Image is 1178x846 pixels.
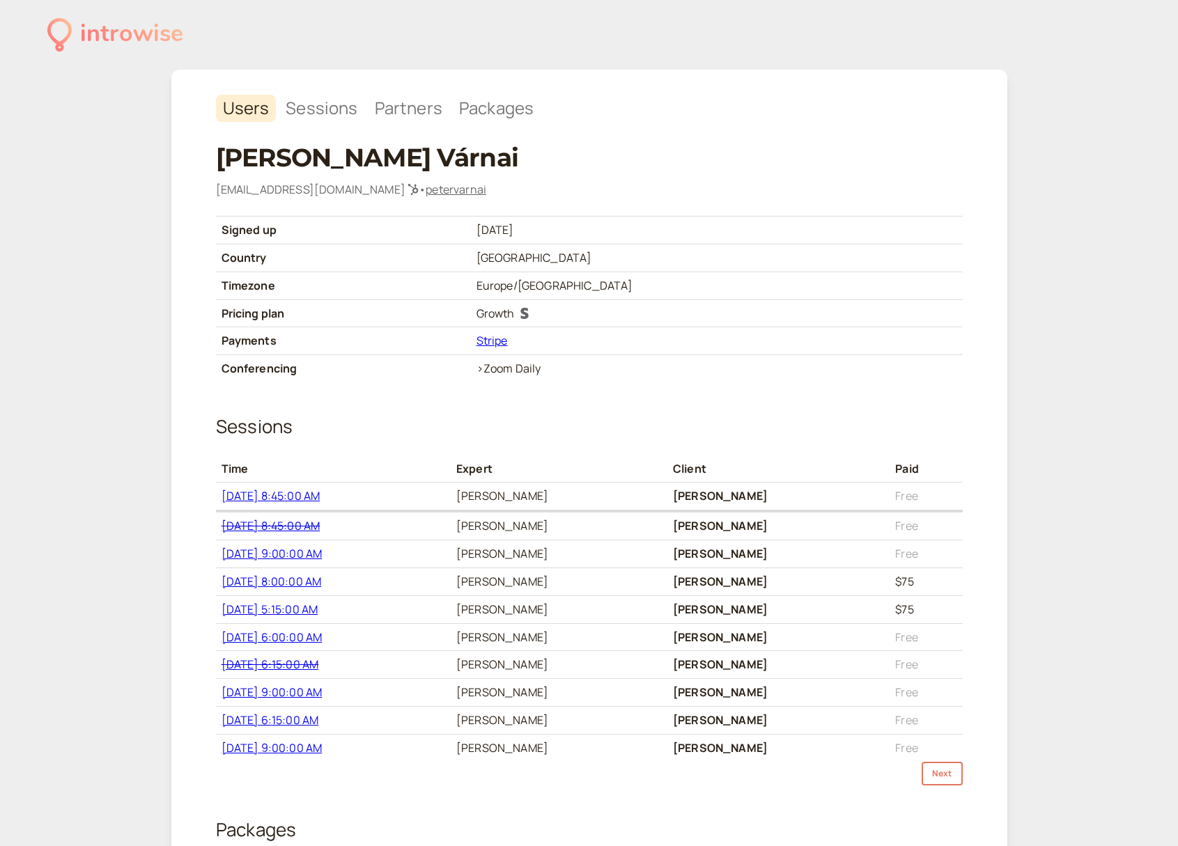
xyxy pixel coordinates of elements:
[216,455,451,483] th: Time
[667,483,890,511] td: [PERSON_NAME]
[895,712,918,728] span: Free
[895,546,918,561] span: Free
[222,657,319,672] a: [DATE] 6:15:00 AM
[222,518,320,533] a: [DATE] 8:45:00 AM
[895,629,918,645] span: Free
[216,143,963,173] h1: [PERSON_NAME] Várnai
[451,651,667,679] td: [PERSON_NAME]
[222,488,320,503] a: [DATE] 8:45:00 AM
[451,511,667,540] td: [PERSON_NAME]
[451,623,667,651] td: [PERSON_NAME]
[890,567,962,595] td: $75
[368,95,449,122] a: Partners
[471,244,963,272] td: [GEOGRAPHIC_DATA]
[222,740,323,755] a: [DATE] 9:00:00 AM
[471,299,963,327] td: Growth
[216,181,963,199] div: [EMAIL_ADDRESS][DOMAIN_NAME]
[471,272,963,299] td: Europe/[GEOGRAPHIC_DATA]
[483,361,513,376] span: Zoom
[216,327,471,355] th: Payments
[895,657,918,672] span: Free
[452,95,541,122] a: Packages
[667,511,890,540] td: [PERSON_NAME]
[471,216,963,244] td: [DATE]
[667,595,890,623] td: [PERSON_NAME]
[47,15,183,54] a: introwise
[451,455,667,483] th: Expert
[80,15,183,54] div: introwise
[419,182,426,197] span: •
[426,182,486,197] a: petervarnai
[222,602,318,617] a: [DATE] 5:15:00 AM
[895,488,918,503] span: Free
[222,684,323,700] a: [DATE] 9:00:00 AM
[667,651,890,679] td: [PERSON_NAME]
[216,355,471,382] th: Conferencing
[895,684,918,700] span: Free
[216,95,277,122] a: Users
[451,595,667,623] td: [PERSON_NAME]
[216,272,471,299] th: Timezone
[216,299,471,327] th: Pricing plan
[222,629,323,645] a: [DATE] 6:00:00 AM
[451,707,667,735] td: [PERSON_NAME]
[451,483,667,511] td: [PERSON_NAME]
[476,361,483,376] span: >
[667,455,890,483] th: Client
[922,762,962,785] button: Next
[222,712,319,728] a: [DATE] 6:15:00 AM
[451,540,667,568] td: [PERSON_NAME]
[667,707,890,735] td: [PERSON_NAME]
[451,567,667,595] td: [PERSON_NAME]
[895,740,918,755] span: Free
[222,574,322,589] a: [DATE] 8:00:00 AM
[667,540,890,568] td: [PERSON_NAME]
[451,679,667,707] td: [PERSON_NAME]
[216,244,471,272] th: Country
[216,816,963,844] h2: Packages
[216,216,471,244] th: Signed up
[476,333,508,348] a: Stripe
[895,518,918,533] span: Free
[667,623,890,651] td: [PERSON_NAME]
[516,361,541,376] span: Daily
[451,734,667,761] td: [PERSON_NAME]
[667,734,890,761] td: [PERSON_NAME]
[890,595,962,623] td: $75
[279,95,364,122] a: Sessions
[216,413,963,441] h2: Sessions
[667,567,890,595] td: [PERSON_NAME]
[890,455,962,483] th: Paid
[667,679,890,707] td: [PERSON_NAME]
[222,546,323,561] a: [DATE] 9:00:00 AM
